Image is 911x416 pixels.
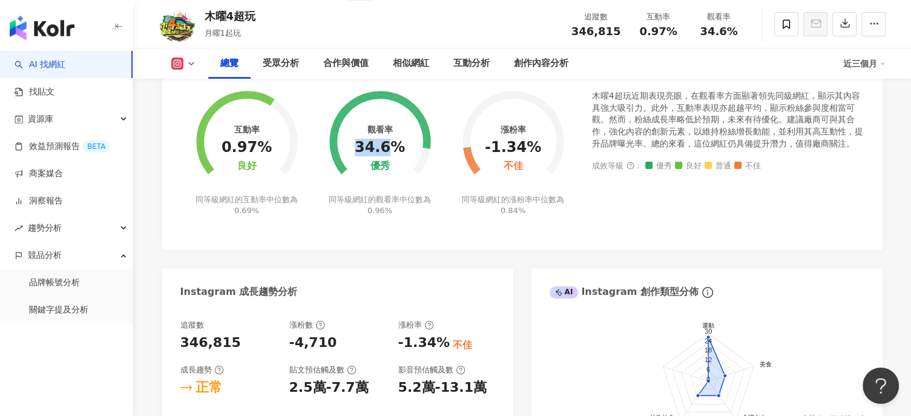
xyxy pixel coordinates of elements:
[705,162,731,171] span: 普通
[29,277,80,289] a: 品牌帳號分析
[180,365,224,375] div: 成長趨勢
[355,139,405,156] div: 34.6%
[702,322,714,329] text: 運動
[696,11,742,23] div: 觀看率
[220,56,238,71] div: 總覽
[370,160,389,172] div: 優秀
[500,125,525,134] div: 漲粉率
[196,378,222,397] div: 正常
[843,54,886,73] div: 近三個月
[700,25,737,38] span: 34.6%
[453,56,490,71] div: 互動分析
[180,334,241,352] div: 346,815
[704,328,711,335] text: 30
[323,56,369,71] div: 合作與價值
[28,105,53,133] span: 資源庫
[15,224,23,233] span: rise
[398,320,434,331] div: 漲粉率
[398,378,487,397] div: 5.2萬-13.1萬
[863,368,899,404] iframe: Help Scout Beacon - Open
[15,195,63,207] a: 洞察報告
[706,375,709,382] text: 0
[194,194,300,216] div: 同等級網紅的互動率中位數為
[289,334,337,352] div: -4,710
[501,206,525,215] span: 0.84%
[15,140,110,153] a: 效益預測報告BETA
[398,334,450,352] div: -1.34%
[453,338,472,352] div: 不佳
[28,242,62,269] span: 競品分析
[645,162,672,171] span: 優秀
[700,285,715,300] span: info-circle
[15,86,54,98] a: 找貼文
[550,285,699,299] div: Instagram 創作類型分佈
[289,320,325,331] div: 漲粉數
[636,11,682,23] div: 互動率
[571,25,621,38] span: 346,815
[592,90,864,150] div: 木曜4超玩近期表現亮眼，在觀看率方面顯著領先同級網紅，顯示其內容具強大吸引力。此外，互動率表現亦超越平均，顯示粉絲參與度相當可觀。然而，粉絲成長率略低於預期，未來有待優化。建議廠商可與其合作，強...
[180,285,298,299] div: Instagram 成長趨勢分析
[367,125,392,134] div: 觀看率
[289,365,357,375] div: 貼文預估觸及數
[503,160,522,172] div: 不佳
[15,168,63,180] a: 商案媒合
[393,56,429,71] div: 相似網紅
[234,125,259,134] div: 互動率
[10,16,74,40] img: logo
[367,206,392,215] span: 0.96%
[29,304,88,316] a: 關鍵字提及分析
[704,346,711,354] text: 18
[759,361,771,368] text: 美食
[289,378,369,397] div: 2.5萬-7.7萬
[485,139,541,156] div: -1.34%
[28,214,62,242] span: 趨勢分析
[222,139,272,156] div: 0.97%
[704,356,711,363] text: 12
[263,56,299,71] div: 受眾分析
[159,6,196,42] img: KOL Avatar
[704,337,711,344] text: 24
[15,59,65,71] a: searchAI 找網紅
[675,162,702,171] span: 良好
[706,365,709,372] text: 6
[571,11,621,23] div: 追蹤數
[237,160,256,172] div: 良好
[327,194,433,216] div: 同等級網紅的觀看率中位數為
[205,28,241,38] span: 月曜1起玩
[734,162,761,171] span: 不佳
[398,365,465,375] div: 影音預估觸及數
[460,194,566,216] div: 同等級網紅的漲粉率中位數為
[514,56,568,71] div: 創作內容分析
[180,320,204,331] div: 追蹤數
[234,206,259,215] span: 0.69%
[639,25,677,38] span: 0.97%
[550,286,579,299] div: AI
[205,8,256,24] div: 木曜4超玩
[592,162,864,171] div: 成效等級 ：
